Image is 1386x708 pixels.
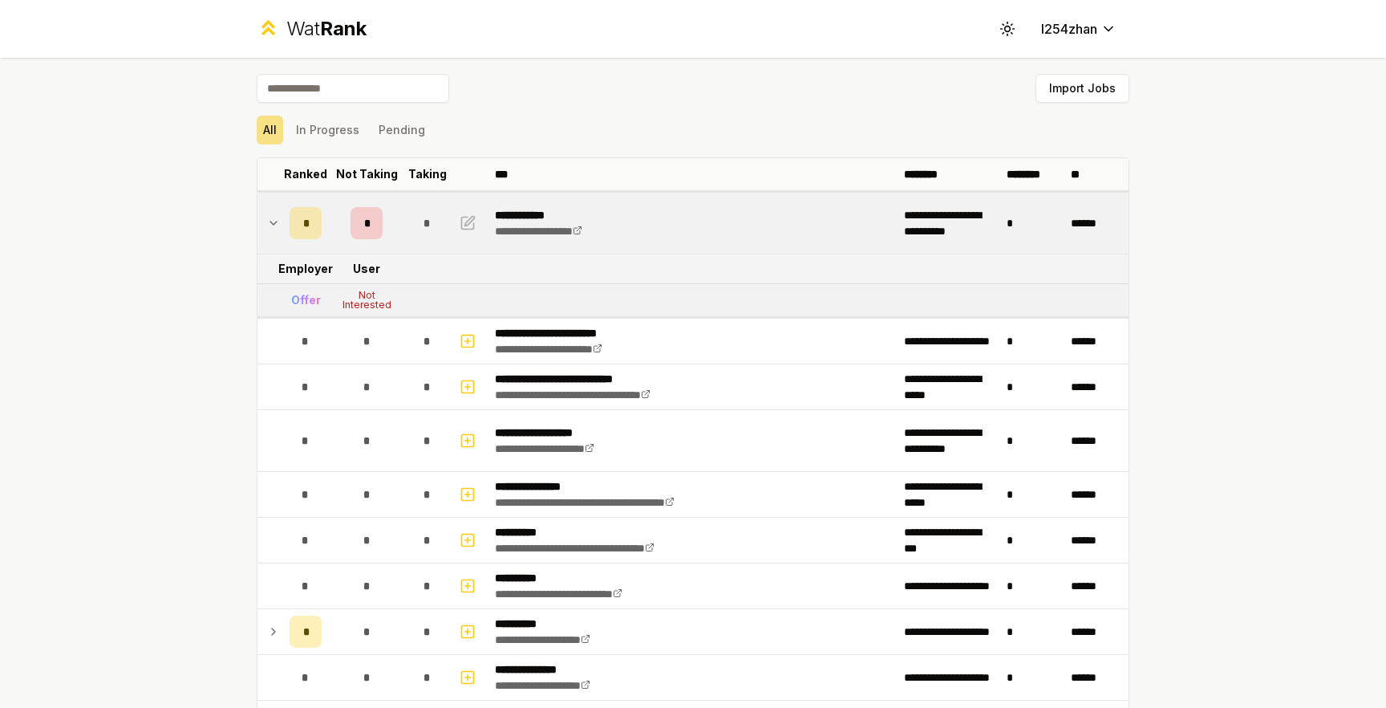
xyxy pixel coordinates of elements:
[283,254,328,283] td: Employer
[336,166,398,182] p: Not Taking
[290,116,366,144] button: In Progress
[284,166,327,182] p: Ranked
[1035,74,1129,103] button: Import Jobs
[1041,19,1097,39] span: l254zhan
[372,116,432,144] button: Pending
[257,16,367,42] a: WatRank
[257,116,283,144] button: All
[408,166,447,182] p: Taking
[286,16,367,42] div: Wat
[1028,14,1129,43] button: l254zhan
[291,292,321,308] div: Offer
[320,17,367,40] span: Rank
[334,291,399,310] div: Not Interested
[328,254,405,283] td: User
